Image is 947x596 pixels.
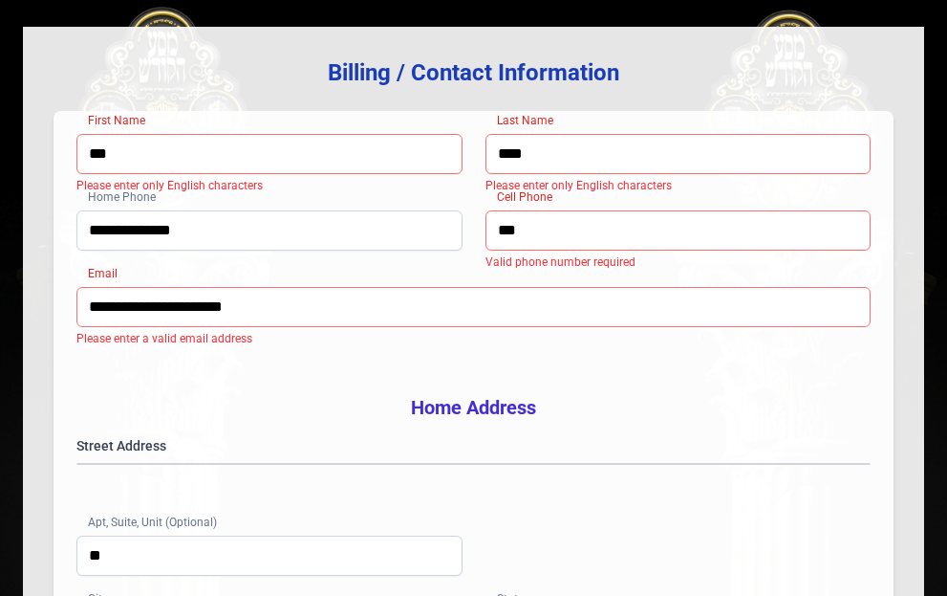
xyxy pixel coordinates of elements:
h3: Home Address [76,394,871,421]
h3: Billing / Contact Information [54,57,893,88]
span: Please enter a valid email address [76,332,252,345]
span: Valid phone number required [485,255,635,269]
span: Please enter only English characters [76,179,263,192]
label: Street Address [76,436,871,455]
span: Please enter only English characters [485,179,672,192]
